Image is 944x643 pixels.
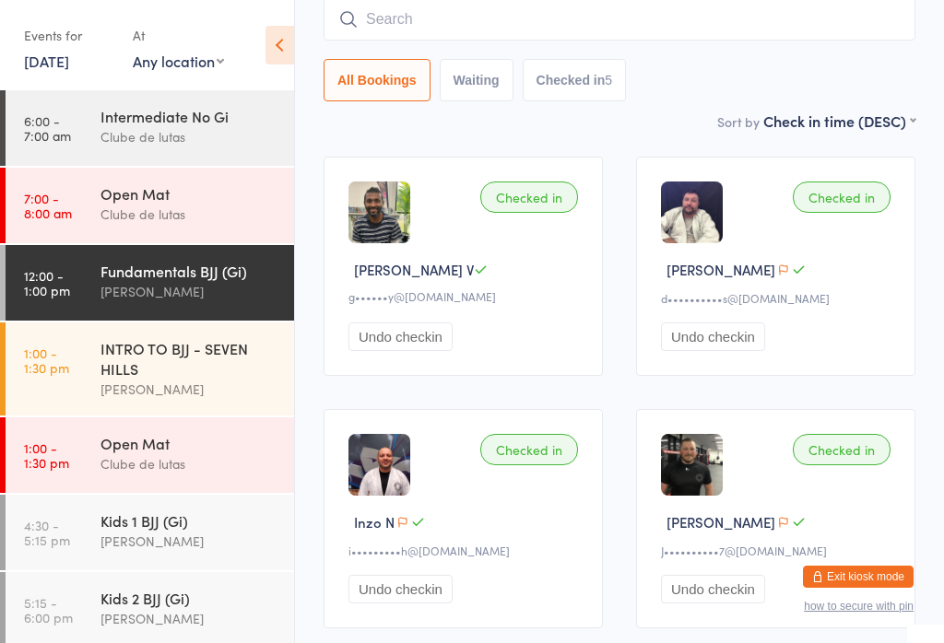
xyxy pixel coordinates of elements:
[440,59,513,101] button: Waiting
[24,595,73,625] time: 5:15 - 6:00 pm
[24,440,69,470] time: 1:00 - 1:30 pm
[100,338,278,379] div: INTRO TO BJJ - SEVEN HILLS
[100,531,278,552] div: [PERSON_NAME]
[804,600,914,613] button: how to secure with pin
[793,181,891,213] div: Checked in
[100,588,278,608] div: Kids 2 BJJ (Gi)
[6,495,294,570] a: 4:30 -5:15 pmKids 1 BJJ (Gi)[PERSON_NAME]
[24,191,72,220] time: 7:00 - 8:00 am
[348,181,410,243] img: image1714534146.png
[100,281,278,302] div: [PERSON_NAME]
[667,512,775,532] span: [PERSON_NAME]
[100,204,278,225] div: Clube de lutas
[6,90,294,166] a: 6:00 -7:00 amIntermediate No GiClube de lutas
[661,322,765,351] button: Undo checkin
[6,417,294,493] a: 1:00 -1:30 pmOpen MatClube de lutas
[6,322,294,415] a: 1:00 -1:30 pmINTRO TO BJJ - SEVEN HILLS[PERSON_NAME]
[763,111,915,131] div: Check in time (DESC)
[348,434,410,496] img: image1642750156.png
[133,20,224,51] div: At
[803,566,914,588] button: Exit kiosk mode
[100,608,278,629] div: [PERSON_NAME]
[348,322,453,351] button: Undo checkin
[348,288,584,304] div: g••••••y@[DOMAIN_NAME]
[661,434,723,496] img: image1741546814.png
[354,260,474,279] span: [PERSON_NAME] V
[348,575,453,603] button: Undo checkin
[24,345,69,375] time: 1:00 - 1:30 pm
[6,245,294,321] a: 12:00 -1:00 pmFundamentals BJJ (Gi)[PERSON_NAME]
[324,59,431,101] button: All Bookings
[100,126,278,147] div: Clube de lutas
[480,181,578,213] div: Checked in
[480,434,578,465] div: Checked in
[100,453,278,474] div: Clube de lutas
[661,181,723,243] img: image1642385492.png
[133,51,224,71] div: Any location
[100,433,278,453] div: Open Mat
[24,268,70,298] time: 12:00 - 1:00 pm
[100,261,278,281] div: Fundamentals BJJ (Gi)
[100,183,278,204] div: Open Mat
[661,575,765,603] button: Undo checkin
[24,20,114,51] div: Events for
[523,59,627,101] button: Checked in5
[717,112,760,131] label: Sort by
[24,51,69,71] a: [DATE]
[793,434,891,465] div: Checked in
[24,518,70,547] time: 4:30 - 5:15 pm
[100,379,278,400] div: [PERSON_NAME]
[661,290,896,306] div: d••••••••••s@[DOMAIN_NAME]
[100,106,278,126] div: Intermediate No Gi
[24,113,71,143] time: 6:00 - 7:00 am
[6,168,294,243] a: 7:00 -8:00 amOpen MatClube de lutas
[100,510,278,531] div: Kids 1 BJJ (Gi)
[354,512,395,532] span: Inzo N
[605,73,612,88] div: 5
[661,543,896,558] div: J••••••••••7@[DOMAIN_NAME]
[667,260,775,279] span: [PERSON_NAME]
[348,543,584,558] div: i•••••••••h@[DOMAIN_NAME]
